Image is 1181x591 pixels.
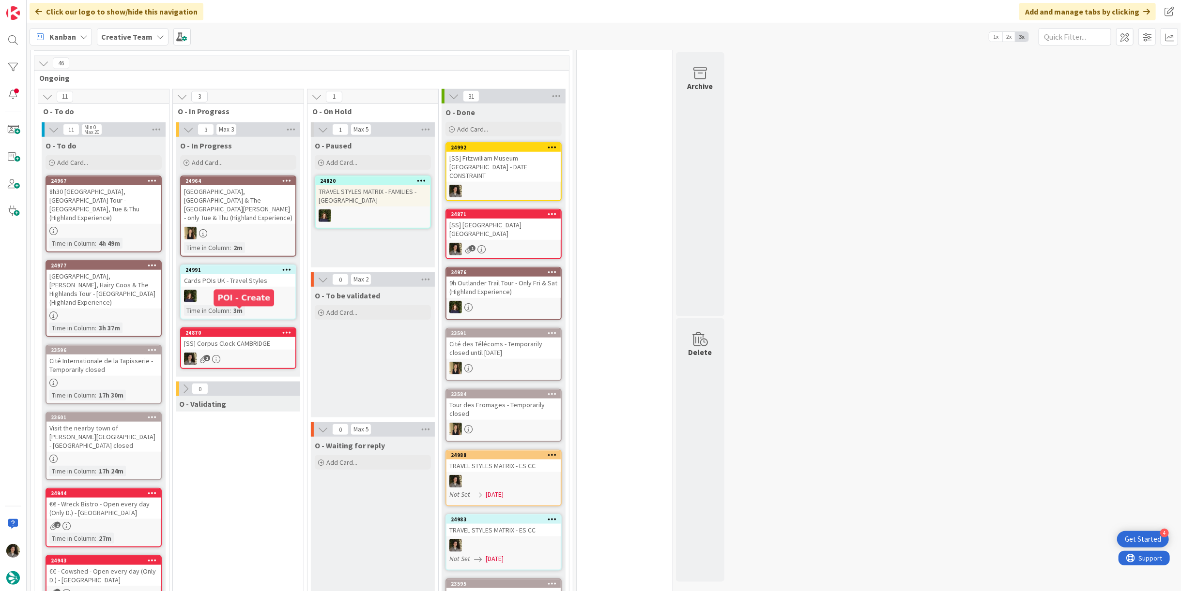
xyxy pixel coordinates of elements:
[46,489,161,519] div: 24944€€ - Wreck Bistro - Open every day (Only D.) - [GEOGRAPHIC_DATA]
[49,31,76,43] span: Kanban
[49,238,95,249] div: Time in Column
[326,91,342,103] span: 1
[446,277,561,298] div: 9h Outlander Trail Tour - Only Fri & Sat (Highland Experience)
[451,211,561,218] div: 24871
[457,125,488,133] span: Add Card...
[446,143,561,182] div: 24992[SS] Fitzwilliam Museum [GEOGRAPHIC_DATA] - DATE CONSTRAINT
[53,58,69,69] span: 46
[446,451,561,472] div: 24988TRAVEL STYLES MATRIX - ES CC
[219,127,234,132] div: Max 3
[181,177,295,185] div: 24964
[181,185,295,224] div: [GEOGRAPHIC_DATA], [GEOGRAPHIC_DATA] & The [GEOGRAPHIC_DATA][PERSON_NAME] - only Tue & Thu (Highl...
[46,177,161,185] div: 24967
[446,451,561,459] div: 24988
[446,185,561,197] div: MS
[316,177,430,185] div: 24820
[1015,32,1028,42] span: 3x
[446,268,561,298] div: 249769h Outlander Trail Tour - Only Fri & Sat (Highland Experience)
[332,124,349,135] span: 1
[181,266,295,287] div: 24991Cards POIs UK - Travel Styles
[96,238,123,249] div: 4h 49m
[184,242,230,253] div: Time in Column
[446,210,561,240] div: 24871[SS] [GEOGRAPHIC_DATA] [GEOGRAPHIC_DATA]
[451,391,561,398] div: 23584
[315,291,380,300] span: O - To be validated
[180,141,232,150] span: O - In Progress
[181,353,295,365] div: MS
[446,210,561,219] div: 24871
[446,524,561,536] div: TRAVEL STYLES MATRIX - ES CC
[446,423,561,435] div: SP
[192,158,223,167] span: Add Card...
[449,243,462,255] img: MS
[449,539,462,552] img: MS
[46,556,161,586] div: 24943€€ - Cowshed - Open every day (Only D.) - [GEOGRAPHIC_DATA]
[332,424,349,435] span: 0
[181,227,295,239] div: SP
[451,452,561,458] div: 24988
[326,458,357,467] span: Add Card...
[181,290,295,302] div: MC
[51,347,161,354] div: 23596
[446,475,561,488] div: MS
[96,390,126,400] div: 17h 30m
[30,3,203,20] div: Click our logo to show/hide this navigation
[51,557,161,564] div: 24943
[353,127,368,132] div: Max 5
[184,353,197,365] img: MS
[57,91,73,103] span: 11
[184,227,197,239] img: SP
[95,323,96,333] span: :
[181,274,295,287] div: Cards POIs UK - Travel Styles
[446,329,561,359] div: 23591Cité des Télécoms - Temporarily closed until [DATE]
[446,539,561,552] div: MS
[49,533,95,544] div: Time in Column
[1039,28,1111,45] input: Quick Filter...
[46,177,161,224] div: 249678h30 [GEOGRAPHIC_DATA], [GEOGRAPHIC_DATA] Tour - [GEOGRAPHIC_DATA], Tue & Thu (Highland Expe...
[181,328,295,337] div: 24870
[96,466,126,476] div: 17h 24m
[446,329,561,338] div: 23591
[451,144,561,151] div: 24992
[319,209,331,222] img: MC
[49,390,95,400] div: Time in Column
[449,475,462,488] img: MS
[320,177,430,184] div: 24820
[446,143,561,152] div: 24992
[63,124,79,135] span: 11
[46,141,77,150] span: O - To do
[230,305,231,316] span: :
[446,579,561,588] div: 23595
[446,268,561,277] div: 24976
[446,515,561,524] div: 24983
[181,177,295,224] div: 24964[GEOGRAPHIC_DATA], [GEOGRAPHIC_DATA] & The [GEOGRAPHIC_DATA][PERSON_NAME] - only Tue & Thu (...
[96,533,114,544] div: 27m
[191,91,208,103] span: 3
[57,158,88,167] span: Add Card...
[96,323,123,333] div: 3h 37m
[20,1,44,13] span: Support
[185,177,295,184] div: 24964
[39,73,557,83] span: Ongoing
[49,323,95,333] div: Time in Column
[446,390,561,399] div: 23584
[6,571,20,585] img: avatar
[51,490,161,497] div: 24944
[316,185,430,207] div: TRAVEL STYLES MATRIX - FAMILIES - [GEOGRAPHIC_DATA]
[449,362,462,374] img: SP
[446,301,561,313] div: MC
[184,305,230,316] div: Time in Column
[689,346,712,358] div: Delete
[446,515,561,536] div: 24983TRAVEL STYLES MATRIX - ES CC
[46,346,161,355] div: 23596
[463,90,479,102] span: 31
[217,293,270,302] h5: POI - Create
[486,554,504,564] span: [DATE]
[101,32,153,42] b: Creative Team
[326,308,357,317] span: Add Card...
[231,242,245,253] div: 2m
[989,32,1002,42] span: 1x
[95,466,96,476] span: :
[449,301,462,313] img: MC
[46,270,161,309] div: [GEOGRAPHIC_DATA], [PERSON_NAME], Hairy Coos & The Highlands Tour - [GEOGRAPHIC_DATA] (Highland E...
